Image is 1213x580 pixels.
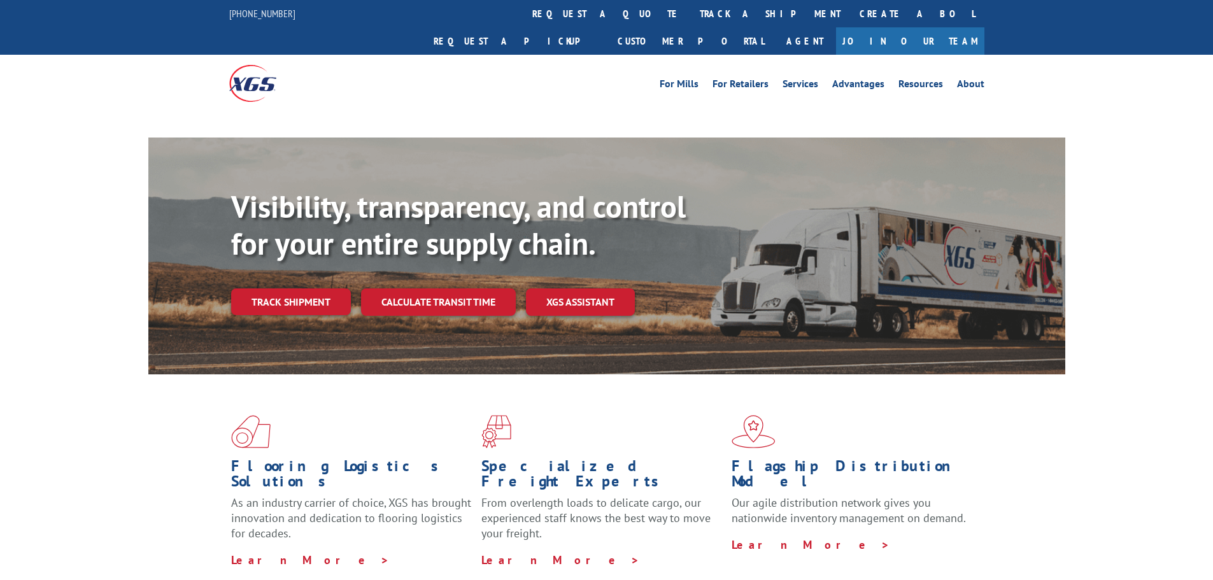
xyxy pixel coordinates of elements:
[608,27,774,55] a: Customer Portal
[231,553,390,567] a: Learn More >
[732,537,890,552] a: Learn More >
[231,495,471,541] span: As an industry carrier of choice, XGS has brought innovation and dedication to flooring logistics...
[836,27,984,55] a: Join Our Team
[783,79,818,93] a: Services
[481,415,511,448] img: xgs-icon-focused-on-flooring-red
[361,288,516,316] a: Calculate transit time
[898,79,943,93] a: Resources
[774,27,836,55] a: Agent
[481,553,640,567] a: Learn More >
[424,27,608,55] a: Request a pickup
[231,288,351,315] a: Track shipment
[231,415,271,448] img: xgs-icon-total-supply-chain-intelligence-red
[732,495,966,525] span: Our agile distribution network gives you nationwide inventory management on demand.
[732,458,972,495] h1: Flagship Distribution Model
[231,187,686,263] b: Visibility, transparency, and control for your entire supply chain.
[231,458,472,495] h1: Flooring Logistics Solutions
[957,79,984,93] a: About
[732,415,776,448] img: xgs-icon-flagship-distribution-model-red
[660,79,699,93] a: For Mills
[713,79,769,93] a: For Retailers
[481,458,722,495] h1: Specialized Freight Experts
[832,79,884,93] a: Advantages
[526,288,635,316] a: XGS ASSISTANT
[481,495,722,552] p: From overlength loads to delicate cargo, our experienced staff knows the best way to move your fr...
[229,7,295,20] a: [PHONE_NUMBER]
